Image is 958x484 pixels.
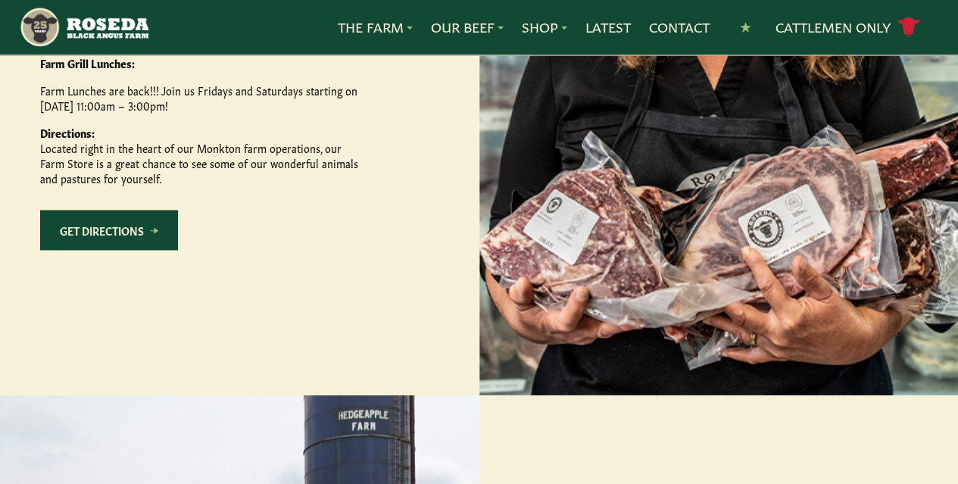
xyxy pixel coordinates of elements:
p: Farm Lunches are back!!! Join us Fridays and Saturdays starting on [DATE] 11:00am – 3:00pm! [40,83,358,113]
p: Located right in the heart of our Monkton farm operations, our Farm Store is a great chance to se... [40,125,358,186]
strong: Directions: [40,125,95,140]
a: Contact [649,17,710,37]
a: Shop [522,17,567,37]
strong: Farm Grill Lunches: [40,55,135,70]
a: Get Directions [40,210,178,250]
img: https://roseda.com/wp-content/uploads/2021/05/roseda-25-header.png [19,6,148,48]
a: The Farm [338,17,413,37]
a: Latest [585,17,631,37]
a: Cattlemen Only [775,14,921,41]
a: Our Beef [431,17,504,37]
